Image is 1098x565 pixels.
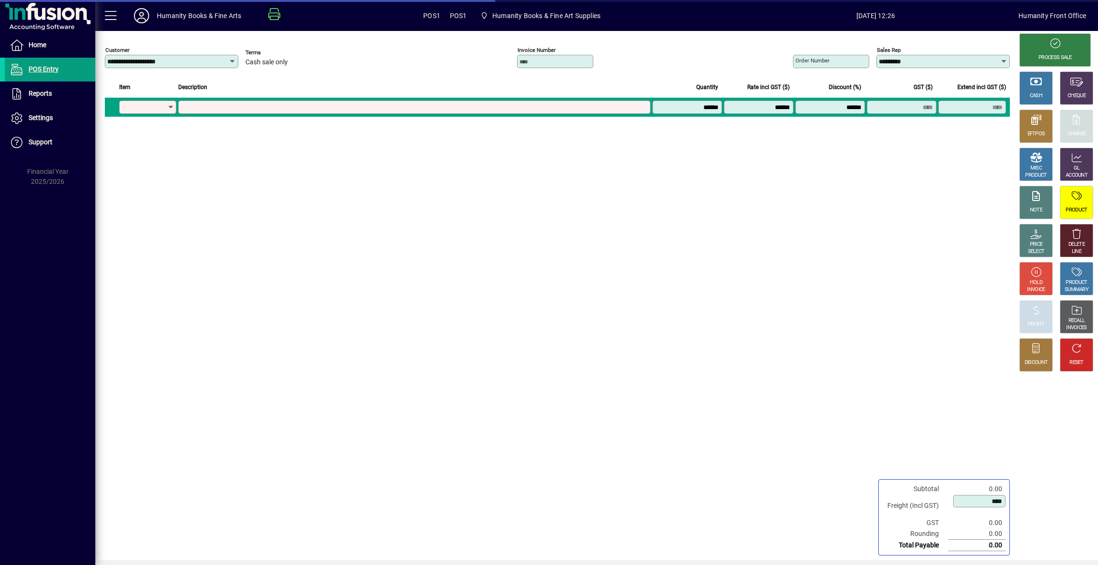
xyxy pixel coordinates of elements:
[119,82,131,92] span: Item
[245,50,303,56] span: Terms
[914,82,933,92] span: GST ($)
[1067,131,1086,138] div: CHARGE
[1027,131,1045,138] div: EFTPOS
[948,484,1006,494] td: 0.00
[29,114,53,121] span: Settings
[518,47,556,53] mat-label: Invoice number
[1065,286,1088,293] div: SUMMARY
[948,517,1006,528] td: 0.00
[1066,279,1087,286] div: PRODUCT
[1027,286,1045,293] div: INVOICE
[477,7,604,24] span: Humanity Books & Fine Art Supplies
[1030,165,1042,172] div: MISC
[1030,279,1042,286] div: HOLD
[29,138,52,146] span: Support
[245,59,288,66] span: Cash sale only
[1030,241,1043,248] div: PRICE
[178,82,207,92] span: Description
[948,528,1006,540] td: 0.00
[1066,207,1087,214] div: PRODUCT
[29,65,59,73] span: POS Entry
[1038,54,1072,61] div: PROCESS SALE
[1030,92,1042,100] div: CASH
[1066,324,1087,332] div: INVOICES
[883,540,948,551] td: Total Payable
[126,7,157,24] button: Profile
[795,57,830,64] mat-label: Order number
[883,494,948,517] td: Freight (Incl GST)
[883,484,948,494] td: Subtotal
[1025,172,1047,179] div: PRODUCT
[877,47,901,53] mat-label: Sales rep
[1028,321,1044,328] div: PROFIT
[492,8,600,23] span: Humanity Books & Fine Art Supplies
[450,8,467,23] span: POS1
[948,540,1006,551] td: 0.00
[1030,207,1042,214] div: NOTE
[829,82,861,92] span: Discount (%)
[1074,165,1080,172] div: GL
[1028,248,1045,255] div: SELECT
[1018,8,1086,23] div: Humanity Front Office
[1068,241,1085,248] div: DELETE
[696,82,718,92] span: Quantity
[1068,317,1085,324] div: RECALL
[5,33,95,57] a: Home
[5,106,95,130] a: Settings
[29,41,46,49] span: Home
[423,8,440,23] span: POS1
[732,8,1018,23] span: [DATE] 12:26
[1066,172,1088,179] div: ACCOUNT
[1069,359,1084,366] div: RESET
[5,82,95,106] a: Reports
[1072,248,1081,255] div: LINE
[157,8,242,23] div: Humanity Books & Fine Arts
[105,47,130,53] mat-label: Customer
[1067,92,1086,100] div: CHEQUE
[29,90,52,97] span: Reports
[883,528,948,540] td: Rounding
[1025,359,1047,366] div: DISCOUNT
[883,517,948,528] td: GST
[5,131,95,154] a: Support
[957,82,1006,92] span: Extend incl GST ($)
[747,82,790,92] span: Rate incl GST ($)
